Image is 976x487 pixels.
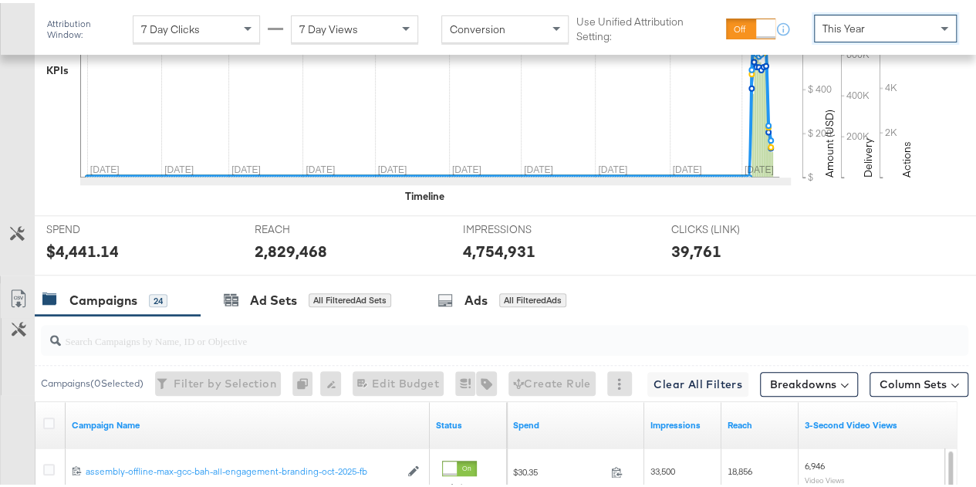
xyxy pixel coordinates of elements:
[728,416,792,428] a: The number of people your ad was served to.
[670,219,786,234] span: CLICKS (LINK)
[255,237,327,259] div: 2,829,468
[463,237,535,259] div: 4,754,931
[900,138,914,174] text: Actions
[436,416,501,428] a: Shows the current state of your Ad Campaign.
[464,289,488,306] div: Ads
[805,416,947,428] a: The number of times your video was viewed for 3 seconds or more.
[822,107,836,174] text: Amount (USD)
[499,290,566,304] div: All Filtered Ads
[805,457,825,468] span: 6,946
[46,60,69,75] div: KPIs
[463,219,579,234] span: IMPRESSIONS
[450,19,505,33] span: Conversion
[405,186,444,201] div: Timeline
[46,15,125,37] div: Attribution Window:
[650,462,675,474] span: 33,500
[760,369,858,394] button: Breakdowns
[650,416,715,428] a: The number of times your ad was served. On mobile apps an ad is counted as served the first time ...
[149,291,167,305] div: 24
[576,12,719,40] label: Use Unified Attribution Setting:
[653,372,742,391] span: Clear All Filters
[861,135,875,174] text: Delivery
[513,416,638,428] a: The total amount spent to date.
[299,19,358,33] span: 7 Day Views
[513,463,605,475] span: $30.35
[141,19,200,33] span: 7 Day Clicks
[69,289,137,306] div: Campaigns
[728,462,752,474] span: 18,856
[86,462,400,475] a: assembly-offline-max-gcc-bah-all-engagement-branding-oct-2025-fb
[41,374,144,387] div: Campaigns ( 0 Selected)
[870,369,968,394] button: Column Sets
[255,219,370,234] span: REACH
[647,369,748,394] button: Clear All Filters
[72,416,424,428] a: Your campaign name.
[805,472,845,482] sub: Video Views
[61,316,887,347] input: Search Campaigns by Name, ID or Objective
[46,237,119,259] div: $4,441.14
[250,289,297,306] div: Ad Sets
[292,368,320,393] div: 0
[46,219,162,234] span: SPEND
[670,237,721,259] div: 39,761
[822,19,865,32] span: This Year
[309,290,391,304] div: All Filtered Ad Sets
